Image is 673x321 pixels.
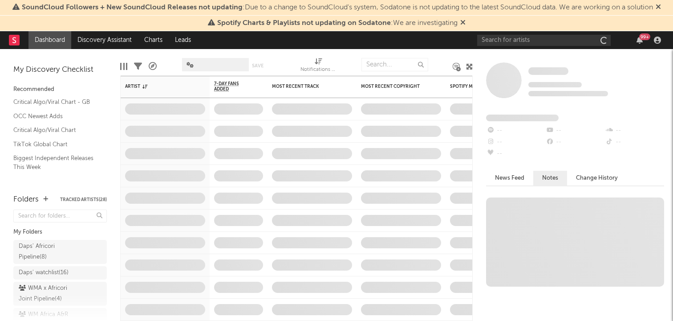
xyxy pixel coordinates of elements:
div: My Discovery Checklist [13,65,107,75]
a: Daps' Africori Pipeline(8) [13,240,107,264]
div: -- [605,125,664,136]
div: Filters [134,53,142,79]
a: Biggest Independent Releases This Week [13,153,98,172]
a: Shazam Top 200 [13,176,98,186]
div: Artist [125,84,192,89]
span: Tracking Since: [DATE] [528,82,582,87]
button: Notes [533,171,567,185]
div: Notifications (Artist) [300,65,336,75]
span: Dismiss [656,4,661,11]
div: -- [605,136,664,148]
button: Save [252,63,264,68]
div: -- [545,125,604,136]
span: Fans Added by Platform [486,115,559,121]
a: Daps' watchlist(16) [13,266,107,280]
span: Dismiss [460,20,466,27]
div: Folders [13,194,39,205]
a: Critical Algo/Viral Chart - GB [13,97,98,107]
div: Most Recent Copyright [361,84,428,89]
div: -- [486,148,545,160]
div: 99 + [639,33,650,40]
span: : We are investigating [217,20,458,27]
div: Recommended [13,84,107,95]
a: Leads [169,31,197,49]
div: Most Recent Track [272,84,339,89]
a: Critical Algo/Viral Chart [13,125,98,135]
span: SoundCloud Followers + New SoundCloud Releases not updating [22,4,243,11]
a: Charts [138,31,169,49]
span: : Due to a change to SoundCloud's system, Sodatone is not updating to the latest SoundCloud data.... [22,4,653,11]
a: Discovery Assistant [71,31,138,49]
div: Edit Columns [120,53,127,79]
div: My Folders [13,227,107,238]
div: -- [545,136,604,148]
button: News Feed [486,171,533,185]
span: 0 fans last week [528,91,608,96]
span: 7-Day Fans Added [214,81,250,92]
input: Search... [361,58,428,71]
input: Search for artists [477,35,611,46]
a: OCC Newest Adds [13,111,98,121]
div: A&R Pipeline [149,53,157,79]
button: Change History [567,171,627,185]
a: Some Artist [528,67,568,76]
div: WMA x Africori Joint Pipeline ( 4 ) [19,283,81,305]
input: Search for folders... [13,210,107,222]
div: Spotify Monthly Listeners [450,84,517,89]
span: Some Artist [528,67,568,75]
div: Notifications (Artist) [300,53,336,79]
button: 99+ [637,37,643,44]
span: Spotify Charts & Playlists not updating on Sodatone [217,20,391,27]
div: -- [486,136,545,148]
a: WMA x Africori Joint Pipeline(4) [13,282,107,306]
div: Daps' Africori Pipeline ( 8 ) [19,241,81,263]
div: -- [486,125,545,136]
a: Dashboard [28,31,71,49]
div: Daps' watchlist ( 16 ) [19,267,69,278]
button: Tracked Artists(28) [60,198,107,202]
a: TikTok Global Chart [13,140,98,149]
